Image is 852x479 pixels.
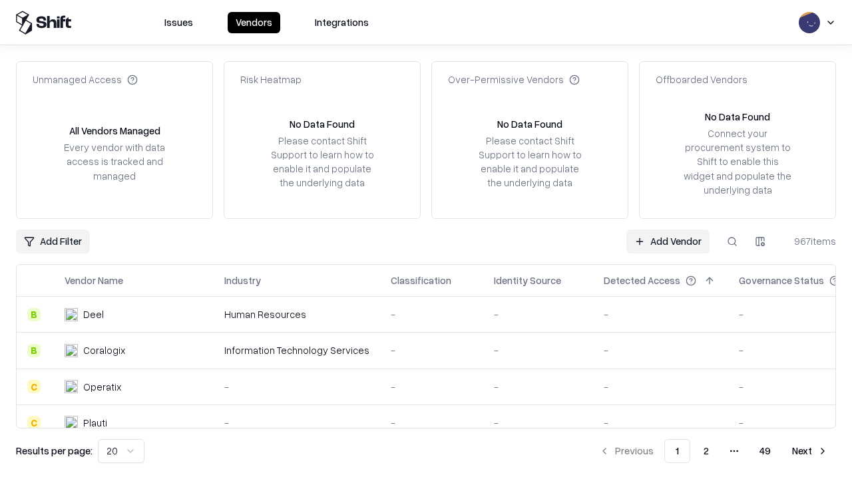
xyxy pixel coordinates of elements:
div: - [604,416,718,430]
div: - [224,416,369,430]
div: No Data Found [497,117,562,131]
div: Connect your procurement system to Shift to enable this widget and populate the underlying data [682,126,793,197]
div: B [27,308,41,321]
img: Deel [65,308,78,321]
button: 49 [749,439,781,463]
a: Add Vendor [626,230,710,253]
div: - [494,307,582,321]
div: Please contact Shift Support to learn how to enable it and populate the underlying data [267,134,377,190]
div: B [27,344,41,357]
button: Vendors [228,12,280,33]
div: Coralogix [83,343,125,357]
img: Coralogix [65,344,78,357]
nav: pagination [591,439,836,463]
div: C [27,380,41,393]
div: Vendor Name [65,273,123,287]
div: Over-Permissive Vendors [448,73,580,86]
button: Add Filter [16,230,90,253]
div: - [391,416,473,430]
div: - [224,380,369,394]
div: - [604,380,718,394]
div: Identity Source [494,273,561,287]
button: Issues [156,12,201,33]
div: No Data Found [705,110,770,124]
div: Risk Heatmap [240,73,302,86]
button: 2 [693,439,720,463]
div: - [604,307,718,321]
div: Unmanaged Access [33,73,138,86]
p: Results per page: [16,444,93,458]
div: Industry [224,273,261,287]
div: Deel [83,307,104,321]
div: Offboarded Vendors [656,73,747,86]
img: Plauti [65,416,78,429]
div: - [494,416,582,430]
div: - [391,307,473,321]
div: Human Resources [224,307,369,321]
div: - [494,380,582,394]
div: Detected Access [604,273,680,287]
button: Integrations [307,12,377,33]
div: Plauti [83,416,107,430]
div: No Data Found [290,117,355,131]
div: - [391,343,473,357]
div: - [604,343,718,357]
div: Operatix [83,380,121,394]
div: Every vendor with data access is tracked and managed [59,140,170,182]
button: 1 [664,439,690,463]
div: Information Technology Services [224,343,369,357]
div: 967 items [783,234,836,248]
div: Governance Status [739,273,824,287]
button: Next [784,439,836,463]
div: - [391,380,473,394]
div: Classification [391,273,451,287]
div: C [27,416,41,429]
div: All Vendors Managed [69,124,160,138]
div: - [494,343,582,357]
img: Operatix [65,380,78,393]
div: Please contact Shift Support to learn how to enable it and populate the underlying data [475,134,585,190]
